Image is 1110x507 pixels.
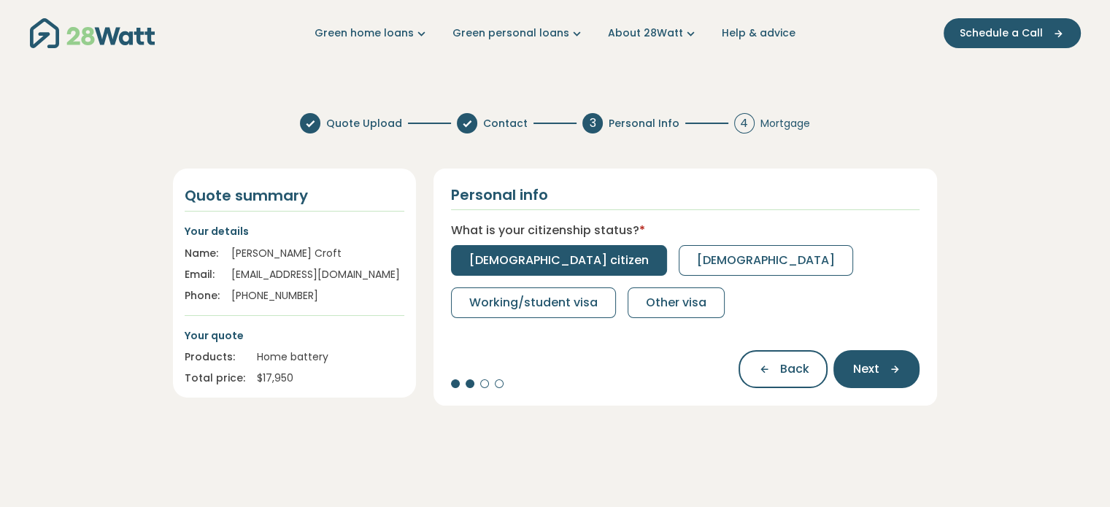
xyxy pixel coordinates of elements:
[231,246,404,261] div: [PERSON_NAME] Croft
[483,116,528,131] span: Contact
[231,288,404,303] div: [PHONE_NUMBER]
[582,113,603,133] div: 3
[469,294,598,311] span: Working/student visa
[185,288,220,303] div: Phone:
[734,113,755,133] div: 4
[960,26,1043,41] span: Schedule a Call
[697,252,835,269] span: [DEMOGRAPHIC_DATA]
[257,371,404,386] div: $ 17,950
[722,26,795,41] a: Help & advice
[628,287,725,318] button: Other visa
[679,245,853,276] button: [DEMOGRAPHIC_DATA]
[30,15,1081,52] nav: Main navigation
[30,18,155,48] img: 28Watt
[833,350,920,388] button: Next
[326,116,402,131] span: Quote Upload
[469,252,649,269] span: [DEMOGRAPHIC_DATA] citizen
[646,294,706,311] span: Other visa
[608,26,698,41] a: About 28Watt
[231,267,404,282] div: [EMAIL_ADDRESS][DOMAIN_NAME]
[185,223,404,239] p: Your details
[451,186,548,204] h2: Personal info
[257,349,404,365] div: Home battery
[185,246,220,261] div: Name:
[452,26,585,41] a: Green personal loans
[852,360,879,378] span: Next
[760,116,810,131] span: Mortgage
[185,186,404,205] h4: Quote summary
[944,18,1081,48] button: Schedule a Call
[609,116,679,131] span: Personal Info
[451,245,667,276] button: [DEMOGRAPHIC_DATA] citizen
[185,371,245,386] div: Total price:
[451,287,616,318] button: Working/student visa
[739,350,828,388] button: Back
[185,328,404,344] p: Your quote
[315,26,429,41] a: Green home loans
[185,267,220,282] div: Email:
[779,360,809,378] span: Back
[451,222,645,239] label: What is your citizenship status?
[185,349,245,365] div: Products:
